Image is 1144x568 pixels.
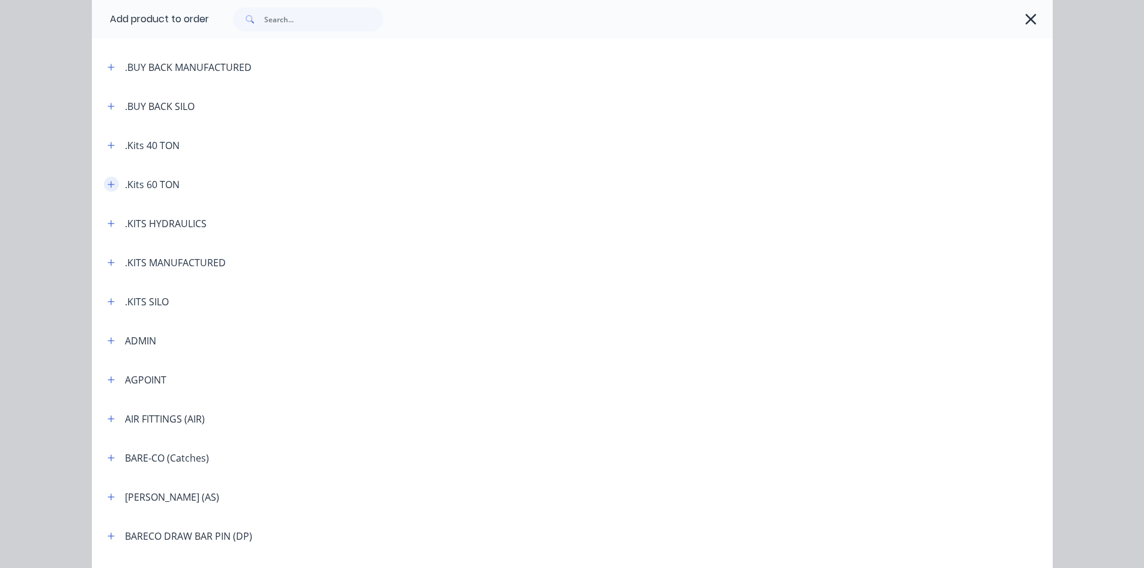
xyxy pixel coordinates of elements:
div: .BUY BACK SILO [125,99,195,114]
div: BARECO DRAW BAR PIN (DP) [125,529,252,543]
div: .KITS MANUFACTURED [125,255,226,270]
div: ADMIN [125,334,156,348]
div: .Kits 60 TON [125,177,180,192]
div: AIR FITTINGS (AIR) [125,412,205,426]
div: AGPOINT [125,373,166,387]
div: .KITS HYDRAULICS [125,216,207,231]
div: BARE-CO (Catches) [125,451,209,465]
div: .BUY BACK MANUFACTURED [125,60,252,75]
input: Search... [264,7,383,31]
div: .Kits 40 TON [125,138,180,153]
div: [PERSON_NAME] (AS) [125,490,219,504]
div: .KITS SILO [125,295,169,309]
